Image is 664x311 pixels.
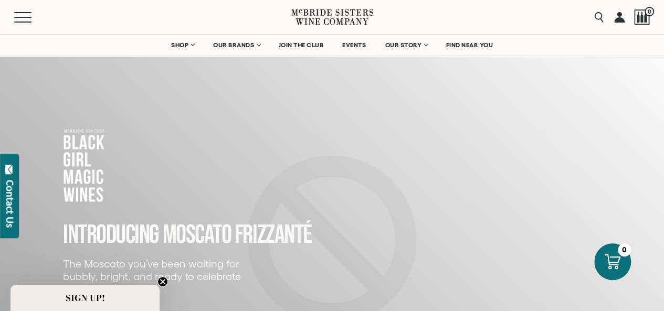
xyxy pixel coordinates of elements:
[645,7,654,16] span: 0
[5,180,15,228] div: Contact Us
[213,41,254,49] span: OUR BRANDS
[279,41,324,49] span: JOIN THE CLUB
[385,41,421,49] span: OUR STORY
[378,35,434,56] a: OUR STORY
[171,41,189,49] span: SHOP
[157,276,168,287] button: Close teaser
[63,258,248,295] p: The Moscato you’ve been waiting for bubbly, bright, and ready to celebrate anything.
[164,35,201,56] a: SHOP
[10,285,160,311] div: SIGN UP!Close teaser
[272,35,331,56] a: JOIN THE CLUB
[618,243,631,256] div: 0
[163,219,231,251] span: MOSCATO
[446,41,493,49] span: FIND NEAR YOU
[342,41,366,49] span: EVENTS
[439,35,500,56] a: FIND NEAR YOU
[66,292,105,304] span: SIGN UP!
[206,35,267,56] a: OUR BRANDS
[63,219,159,251] span: INTRODUCING
[335,35,373,56] a: EVENTS
[14,12,52,23] button: Mobile Menu Trigger
[235,219,312,251] span: FRIZZANTé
